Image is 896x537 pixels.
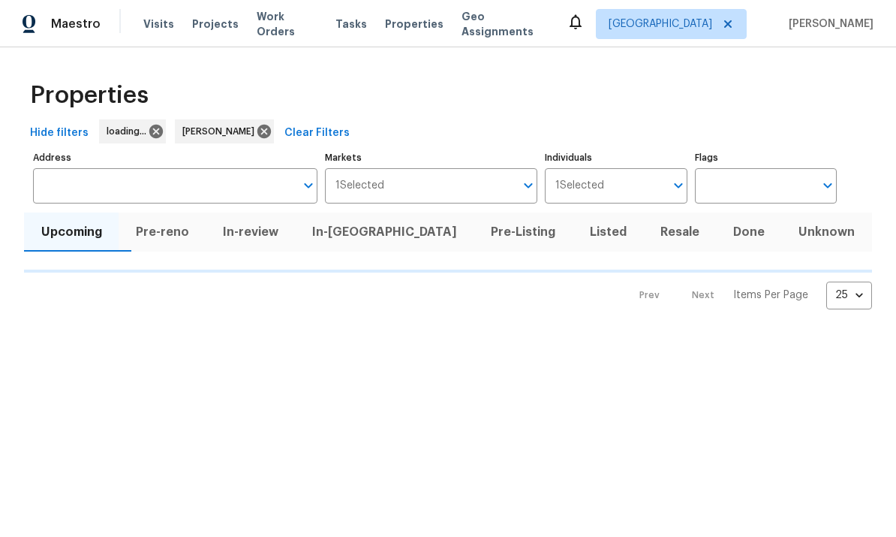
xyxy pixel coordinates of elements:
div: loading... [99,119,166,143]
span: 1 Selected [555,180,604,192]
button: Open [668,175,689,196]
span: [GEOGRAPHIC_DATA] [609,17,712,32]
span: Properties [30,88,149,103]
label: Address [33,153,317,162]
span: loading... [107,124,152,139]
span: Maestro [51,17,101,32]
button: Open [518,175,539,196]
span: Hide filters [30,124,89,143]
label: Flags [695,153,837,162]
span: Resale [652,222,707,243]
span: In-[GEOGRAPHIC_DATA] [305,222,465,243]
span: Tasks [335,19,367,29]
span: Done [726,222,773,243]
button: Open [298,175,319,196]
button: Open [817,175,838,196]
label: Markets [325,153,538,162]
span: Pre-reno [128,222,197,243]
p: Items Per Page [733,288,808,303]
span: Clear Filters [284,124,350,143]
nav: Pagination Navigation [625,282,872,309]
span: Properties [385,17,443,32]
button: Clear Filters [278,119,356,147]
span: In-review [215,222,286,243]
div: [PERSON_NAME] [175,119,274,143]
span: Unknown [791,222,863,243]
span: [PERSON_NAME] [783,17,873,32]
div: 25 [826,276,872,315]
span: 1 Selected [335,180,384,192]
span: Upcoming [33,222,110,243]
span: Listed [582,222,634,243]
span: Work Orders [257,9,317,39]
span: Projects [192,17,239,32]
span: Visits [143,17,174,32]
span: Pre-Listing [483,222,564,243]
button: Hide filters [24,119,95,147]
span: [PERSON_NAME] [182,124,260,139]
span: Geo Assignments [462,9,549,39]
label: Individuals [545,153,687,162]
